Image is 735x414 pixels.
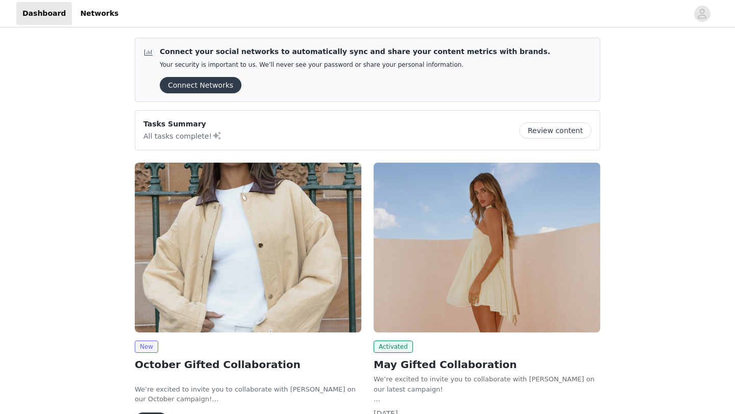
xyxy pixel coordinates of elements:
[135,357,361,372] h2: October Gifted Collaboration
[135,384,361,404] p: We’re excited to invite you to collaborate with [PERSON_NAME] on our October campaign!
[160,61,550,69] p: Your security is important to us. We’ll never see your password or share your personal information.
[135,163,361,332] img: Peppermayo USA
[160,46,550,57] p: Connect your social networks to automatically sync and share your content metrics with brands.
[697,6,707,22] div: avatar
[519,122,592,139] button: Review content
[374,163,600,332] img: Peppermayo USA
[16,2,72,25] a: Dashboard
[374,357,600,372] h2: May Gifted Collaboration
[374,341,413,353] span: Activated
[143,119,222,130] p: Tasks Summary
[74,2,125,25] a: Networks
[143,130,222,142] p: All tasks complete!
[374,374,600,394] p: We’re excited to invite you to collaborate with [PERSON_NAME] on our latest campaign!
[160,77,241,93] button: Connect Networks
[135,341,158,353] span: New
